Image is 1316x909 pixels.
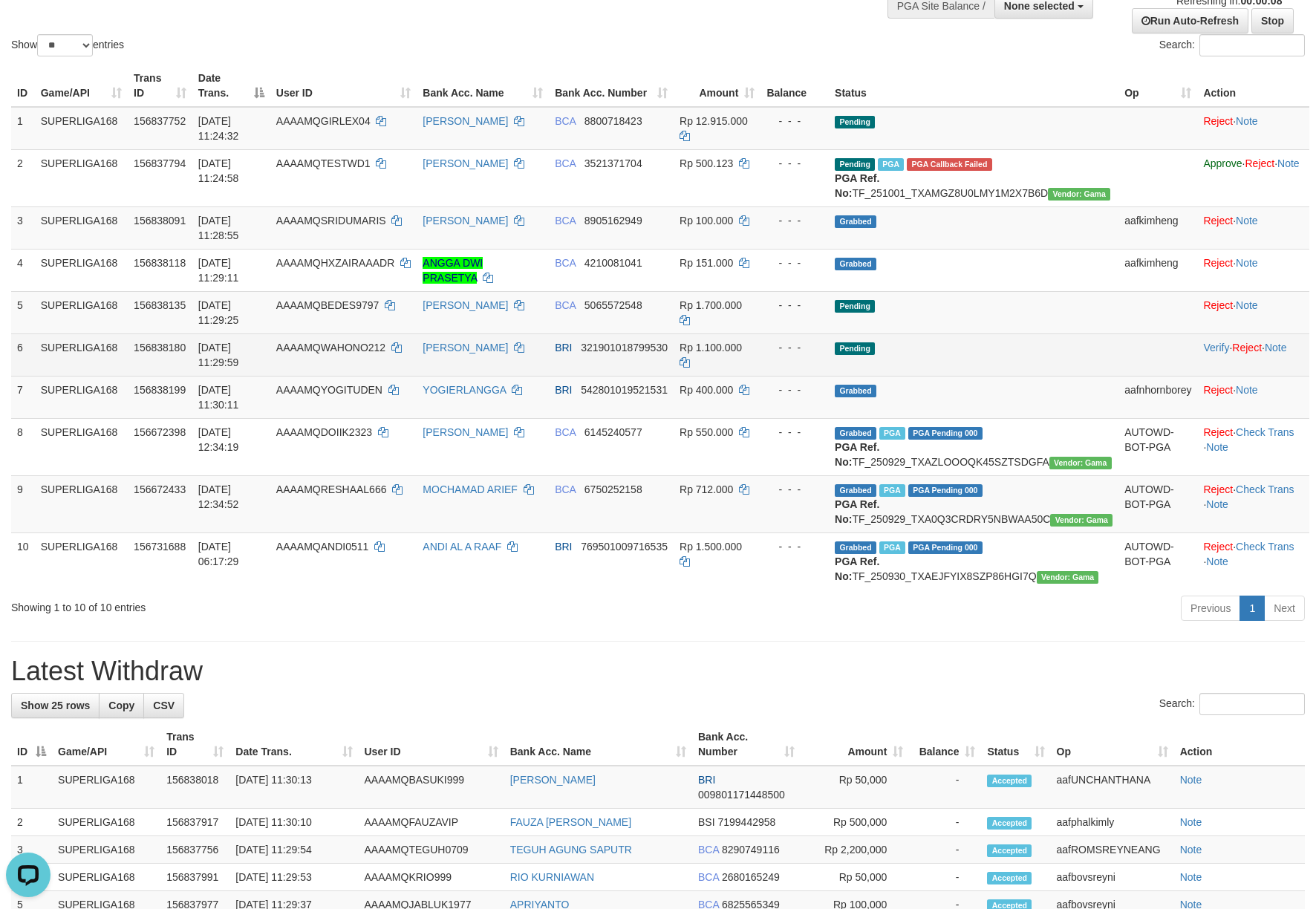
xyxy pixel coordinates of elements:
[276,257,394,269] span: AAAAMQHXZAIRAAADR
[698,816,715,828] span: BSI
[229,766,358,809] td: [DATE] 11:30:13
[680,426,733,438] span: Rp 550.000
[680,157,733,169] span: Rp 500.123
[11,475,35,532] td: 9
[1236,299,1258,311] a: Note
[1180,871,1202,883] a: Note
[1051,809,1174,836] td: aafphalkimly
[829,149,1118,206] td: TF_251001_TXAMGZ8U0LMY1M2X7B6D
[1118,65,1197,107] th: Op: activate to sort column ascending
[359,723,504,766] th: User ID: activate to sort column ascending
[35,107,128,150] td: SUPERLIGA168
[52,723,160,766] th: Game/API: activate to sort column ascending
[835,172,879,199] b: PGA Ref. No:
[192,65,270,107] th: Date Trans.: activate to sort column descending
[555,215,576,227] span: BCA
[584,299,642,311] span: Copy 5065572548 to clipboard
[1051,864,1174,891] td: aafbovsreyni
[1199,693,1305,715] input: Search:
[680,115,748,127] span: Rp 12.915.000
[766,255,823,270] div: - - -
[680,215,733,227] span: Rp 100.000
[198,541,239,567] span: [DATE] 06:17:29
[1159,34,1305,56] label: Search:
[52,809,160,836] td: SUPERLIGA168
[11,249,35,291] td: 4
[835,158,875,171] span: Pending
[1118,376,1197,418] td: aafnhornborey
[35,65,128,107] th: Game/API: activate to sort column ascending
[35,291,128,333] td: SUPERLIGA168
[134,426,186,438] span: 156672398
[829,418,1118,475] td: TF_250929_TXAZLOOOQK45SZTSDGFA
[11,376,35,418] td: 7
[423,299,508,311] a: [PERSON_NAME]
[1206,441,1228,453] a: Note
[1206,555,1228,567] a: Note
[1049,457,1112,469] span: Vendor URL: https://trx31.1velocity.biz
[1236,215,1258,227] a: Note
[423,257,483,284] a: ANGGA DWI PRASETYA
[276,483,387,495] span: AAAAMQRESHAAL666
[134,215,186,227] span: 156838091
[276,157,371,169] span: AAAAMQTESTWD1
[1197,206,1309,249] td: ·
[1197,475,1309,532] td: · ·
[1037,571,1099,584] span: Vendor URL: https://trx31.1velocity.biz
[987,775,1032,787] span: Accepted
[1180,844,1202,856] a: Note
[35,475,128,532] td: SUPERLIGA168
[981,723,1050,766] th: Status: activate to sort column ascending
[510,816,631,828] a: FAUZA [PERSON_NAME]
[504,723,692,766] th: Bank Acc. Name: activate to sort column ascending
[674,65,760,107] th: Amount: activate to sort column ascending
[198,299,239,326] span: [DATE] 11:29:25
[1203,483,1233,495] a: Reject
[134,541,186,553] span: 156731688
[359,809,504,836] td: AAAAMQFAUZAVIP
[134,384,186,396] span: 156838199
[11,809,52,836] td: 2
[1203,342,1229,353] a: Verify
[1197,418,1309,475] td: · ·
[1180,816,1202,828] a: Note
[909,864,981,891] td: -
[1203,384,1233,396] a: Reject
[835,541,876,554] span: Grabbed
[1236,115,1258,127] a: Note
[1197,291,1309,333] td: ·
[581,342,668,353] span: Copy 321901018799530 to clipboard
[698,844,719,856] span: BCA
[11,594,537,615] div: Showing 1 to 10 of 10 entries
[35,532,128,590] td: SUPERLIGA168
[359,766,504,809] td: AAAAMQBASUKI999
[1197,376,1309,418] td: ·
[1236,541,1294,553] a: Check Trans
[359,836,504,864] td: AAAAMQTEGUH0709
[584,157,642,169] span: Copy 3521371704 to clipboard
[1264,596,1305,621] a: Next
[160,809,229,836] td: 156837917
[198,215,239,241] span: [DATE] 11:28:55
[1236,426,1294,438] a: Check Trans
[11,836,52,864] td: 3
[766,425,823,440] div: - - -
[11,107,35,150] td: 1
[423,157,508,169] a: [PERSON_NAME]
[153,700,175,711] span: CSV
[99,693,144,718] a: Copy
[1051,723,1174,766] th: Op: activate to sort column ascending
[835,441,879,468] b: PGA Ref. No:
[909,809,981,836] td: -
[1118,532,1197,590] td: AUTOWD-BOT-PGA
[766,340,823,355] div: - - -
[11,418,35,475] td: 8
[1232,342,1262,353] a: Reject
[160,836,229,864] td: 156837756
[584,426,642,438] span: Copy 6145240577 to clipboard
[1118,206,1197,249] td: aafkimheng
[801,809,909,836] td: Rp 500,000
[698,871,719,883] span: BCA
[198,426,239,453] span: [DATE] 12:34:19
[1197,532,1309,590] td: · ·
